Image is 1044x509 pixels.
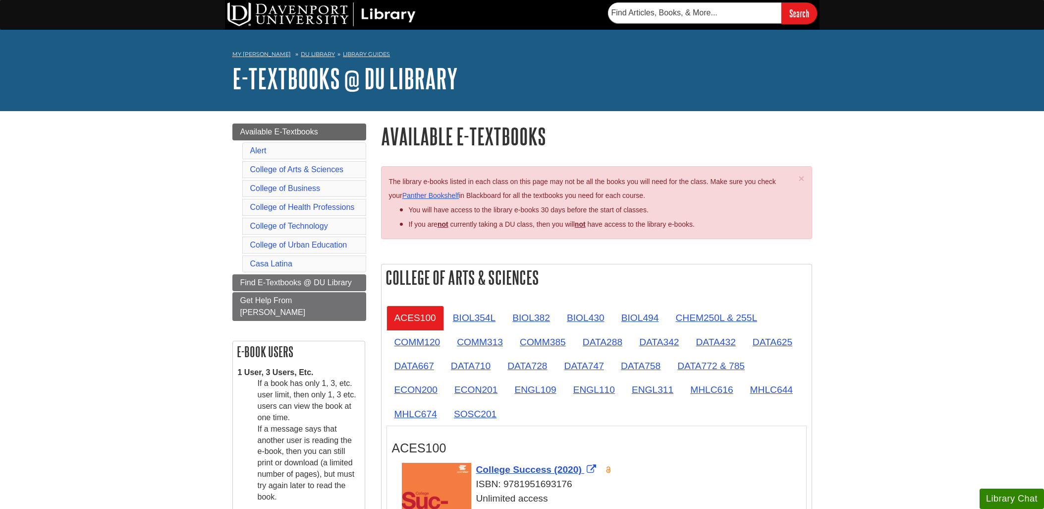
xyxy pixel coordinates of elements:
u: not [575,220,586,228]
a: BIOL382 [504,306,558,330]
a: DATA758 [613,354,668,378]
a: DATA710 [443,354,498,378]
span: Get Help From [PERSON_NAME] [240,296,306,317]
input: Find Articles, Books, & More... [608,2,781,23]
h2: E-book Users [233,341,365,362]
a: DATA288 [575,330,630,354]
span: College Success (2020) [476,464,582,475]
a: BIOL430 [559,306,612,330]
a: Panther Bookshelf [402,191,459,199]
button: Close [798,173,804,184]
a: Library Guides [343,51,390,58]
dd: If a book has only 1, 3, etc. user limit, then only 1, 3 etc. users can view the book at one time... [258,378,360,503]
nav: breadcrumb [232,48,812,64]
a: College of Business [250,184,320,192]
form: Searches DU Library's articles, books, and more [608,2,817,24]
a: MHLC644 [742,378,801,402]
a: COMM385 [512,330,574,354]
a: College of Urban Education [250,241,347,249]
img: DU Library [227,2,416,26]
a: MHLC674 [386,402,445,426]
span: Available E-Textbooks [240,127,318,136]
a: ECON200 [386,378,445,402]
a: MHLC616 [682,378,741,402]
a: College of Arts & Sciences [250,165,344,174]
a: ENGL110 [565,378,623,402]
a: Alert [250,146,267,155]
img: Open Access [605,466,612,474]
a: DATA342 [631,330,687,354]
span: × [798,173,804,184]
a: BIOL494 [613,306,667,330]
a: College of Technology [250,222,328,230]
a: College of Health Professions [250,203,355,211]
a: DU Library [301,51,335,58]
a: DATA432 [688,330,743,354]
a: DATA747 [556,354,612,378]
a: CHEM250L & 255L [667,306,765,330]
span: Find E-Textbooks @ DU Library [240,278,352,287]
a: DATA772 & 785 [669,354,753,378]
a: ENGL311 [624,378,681,402]
a: My [PERSON_NAME] [232,50,291,59]
a: Casa Latina [250,259,292,268]
h2: College of Arts & Sciences [382,264,812,291]
a: DATA625 [745,330,800,354]
a: SOSC201 [446,402,504,426]
a: ENGL109 [506,378,564,402]
input: Search [781,2,817,24]
a: ACES100 [386,306,444,330]
a: Find E-Textbooks @ DU Library [232,274,366,291]
a: Get Help From [PERSON_NAME] [232,292,366,321]
a: Link opens in new window [476,464,599,475]
a: Available E-Textbooks [232,124,366,140]
span: You will have access to the library e-books 30 days before the start of classes. [409,206,649,214]
a: DATA667 [386,354,442,378]
button: Library Chat [980,489,1044,509]
a: ECON201 [446,378,505,402]
a: E-Textbooks @ DU Library [232,63,458,94]
h1: Available E-Textbooks [381,124,812,149]
div: ISBN: 9781951693176 [402,477,801,492]
a: COMM313 [449,330,511,354]
a: COMM120 [386,330,448,354]
dt: 1 User, 3 Users, Etc. [238,367,360,379]
span: The library e-books listed in each class on this page may not be all the books you will need for ... [389,178,776,200]
h3: ACES100 [392,441,801,455]
span: If you are currently taking a DU class, then you will have access to the library e-books. [409,220,695,228]
strong: not [438,220,448,228]
a: DATA728 [499,354,555,378]
a: BIOL354L [445,306,503,330]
